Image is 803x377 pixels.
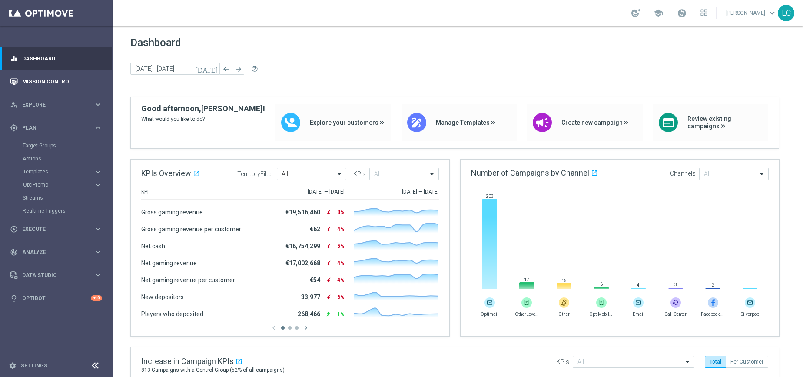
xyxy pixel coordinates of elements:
i: equalizer [10,55,18,63]
div: Plan [10,124,94,132]
div: EC [778,5,794,21]
div: Data Studio [10,271,94,279]
div: Optibot [10,287,102,310]
a: Target Groups [23,142,90,149]
div: Templates [23,169,94,174]
div: Analyze [10,248,94,256]
span: Analyze [22,250,94,255]
a: Optibot [22,287,91,310]
div: +10 [91,295,102,301]
i: settings [9,362,17,370]
div: Realtime Triggers [23,204,112,217]
a: Settings [21,363,47,368]
i: keyboard_arrow_right [94,248,102,256]
div: Actions [23,152,112,165]
i: keyboard_arrow_right [94,100,102,109]
a: Mission Control [22,70,102,93]
div: Explore [10,101,94,109]
a: Realtime Triggers [23,207,90,214]
button: Data Studio keyboard_arrow_right [10,272,103,279]
i: lightbulb [10,294,18,302]
div: Dashboard [10,47,102,70]
button: track_changes Analyze keyboard_arrow_right [10,249,103,256]
i: track_changes [10,248,18,256]
span: Plan [22,125,94,130]
div: OptiPromo [23,178,112,191]
button: lightbulb Optibot +10 [10,295,103,302]
a: Actions [23,155,90,162]
button: OptiPromo keyboard_arrow_right [23,181,103,188]
span: Templates [23,169,85,174]
i: keyboard_arrow_right [94,181,102,189]
button: play_circle_outline Execute keyboard_arrow_right [10,226,103,233]
a: Dashboard [22,47,102,70]
button: person_search Explore keyboard_arrow_right [10,101,103,108]
button: Templates keyboard_arrow_right [23,168,103,175]
i: keyboard_arrow_right [94,168,102,176]
div: OptiPromo [23,182,94,187]
div: Execute [10,225,94,233]
button: equalizer Dashboard [10,55,103,62]
i: play_circle_outline [10,225,18,233]
span: OptiPromo [23,182,85,187]
i: gps_fixed [10,124,18,132]
div: Mission Control [10,70,102,93]
span: keyboard_arrow_down [767,8,777,18]
i: keyboard_arrow_right [94,123,102,132]
span: Explore [22,102,94,107]
i: keyboard_arrow_right [94,271,102,279]
a: Streams [23,194,90,201]
i: keyboard_arrow_right [94,225,102,233]
button: Mission Control [10,78,103,85]
span: school [654,8,663,18]
span: Data Studio [22,273,94,278]
a: [PERSON_NAME]keyboard_arrow_down [725,7,778,20]
div: Streams [23,191,112,204]
button: gps_fixed Plan keyboard_arrow_right [10,124,103,131]
i: person_search [10,101,18,109]
div: Target Groups [23,139,112,152]
span: Execute [22,227,94,232]
div: Templates [23,165,112,178]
